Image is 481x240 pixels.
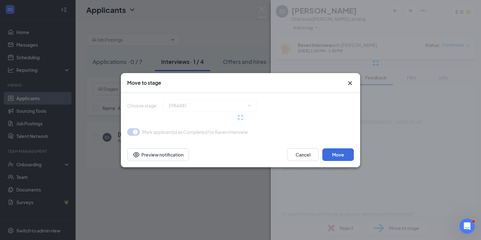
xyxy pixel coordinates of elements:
[127,148,189,161] button: Preview notificationEye
[133,151,140,158] svg: Eye
[346,79,354,87] button: Close
[287,148,319,161] button: Cancel
[127,79,161,86] h3: Move to stage
[346,79,354,87] svg: Cross
[460,219,475,234] iframe: Intercom live chat
[322,148,354,161] button: Move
